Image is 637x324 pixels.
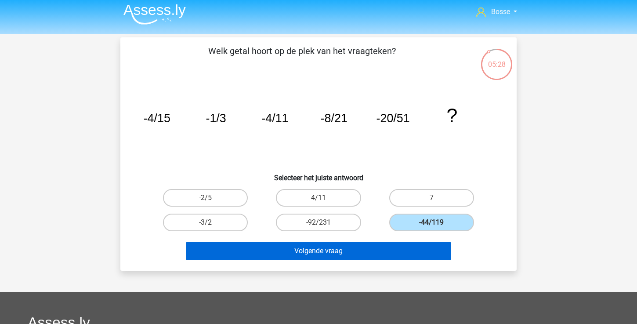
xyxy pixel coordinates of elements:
[261,112,288,125] tspan: -4/11
[123,4,186,25] img: Assessly
[163,214,248,231] label: -3/2
[473,7,521,17] a: Bosse
[144,112,170,125] tspan: -4/15
[446,104,457,126] tspan: ?
[134,167,503,182] h6: Selecteer het juiste antwoord
[491,7,510,16] span: Bosse
[376,112,410,125] tspan: -20/51
[186,242,452,260] button: Volgende vraag
[389,214,474,231] label: -44/119
[134,44,470,71] p: Welk getal hoort op de plek van het vraagteken?
[480,48,513,70] div: 05:28
[321,112,347,125] tspan: -8/21
[206,112,226,125] tspan: -1/3
[163,189,248,207] label: -2/5
[276,189,361,207] label: 4/11
[276,214,361,231] label: -92/231
[389,189,474,207] label: 7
